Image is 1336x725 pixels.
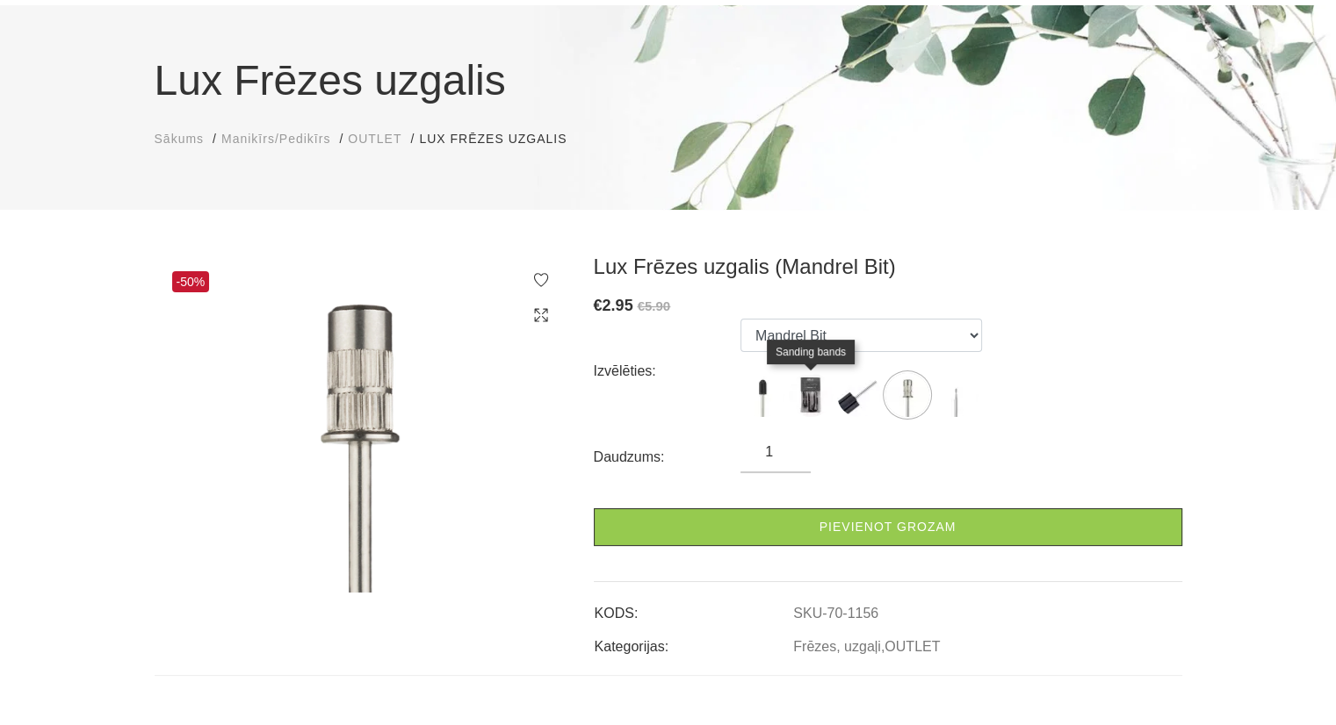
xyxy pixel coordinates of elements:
a: Manikīrs/Pedikīrs [221,130,330,148]
s: €5.90 [638,298,671,313]
td: Kategorijas: [594,624,793,657]
li: Lux Frēzes uzgalis [419,130,584,148]
span: 2.95 [603,297,633,314]
span: -50% [172,271,210,292]
img: ... [789,373,833,417]
a: OUTLET [885,639,940,655]
span: OUTLET [348,132,401,146]
img: ... [885,373,929,417]
a: Sākums [155,130,205,148]
a: OUTLET [348,130,401,148]
span: Sākums [155,132,205,146]
a: Pievienot grozam [594,508,1182,546]
span: € [594,297,603,314]
img: ... [740,373,784,417]
div: Izvēlēties: [594,357,741,385]
a: SKU-70-1156 [793,606,878,621]
h3: Lux Frēzes uzgalis (Mandrel Bit) [594,254,1182,280]
img: Lux Frēzes uzgalis [155,254,567,592]
td: , [792,624,1181,657]
img: ... [837,373,881,417]
span: Manikīrs/Pedikīrs [221,132,330,146]
h1: Lux Frēzes uzgalis [155,49,1182,112]
img: ... [934,373,978,417]
a: Frēzes, uzgaļi [793,639,881,655]
td: KODS: [594,591,793,624]
div: Daudzums: [594,443,741,471]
